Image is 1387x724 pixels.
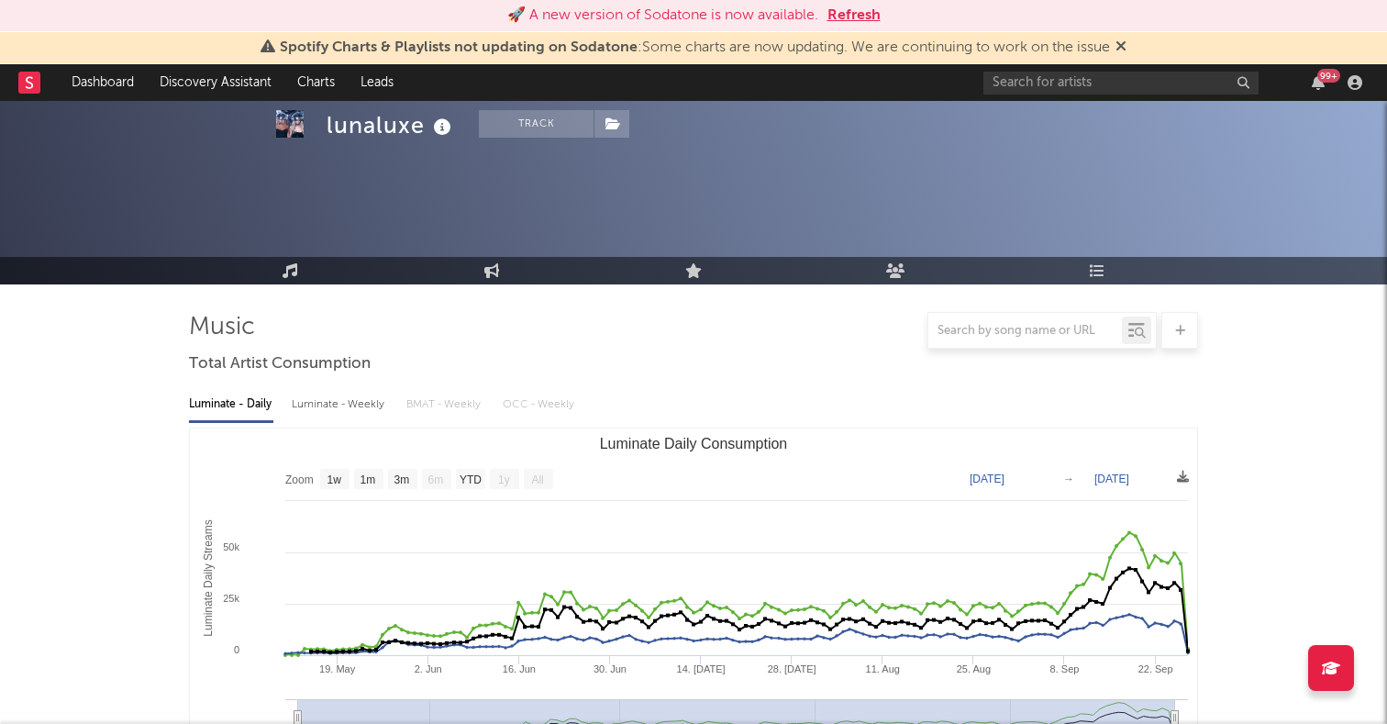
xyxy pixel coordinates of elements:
[394,473,410,486] text: 3m
[677,663,726,674] text: 14. [DATE]
[594,663,627,674] text: 30. Jun
[428,473,444,486] text: 6m
[1312,75,1325,90] button: 99+
[768,663,816,674] text: 28. [DATE]
[189,389,273,420] div: Luminate - Daily
[348,64,406,101] a: Leads
[1094,473,1129,485] text: [DATE]
[1317,69,1340,83] div: 99 +
[319,663,356,674] text: 19. May
[531,473,543,486] text: All
[415,663,442,674] text: 2. Jun
[479,110,594,138] button: Track
[292,389,388,420] div: Luminate - Weekly
[928,324,1122,339] input: Search by song name or URL
[284,64,348,101] a: Charts
[1138,663,1173,674] text: 22. Sep
[223,593,239,604] text: 25k
[285,473,314,486] text: Zoom
[189,353,371,375] span: Total Artist Consumption
[280,40,638,55] span: Spotify Charts & Playlists not updating on Sodatone
[1050,663,1080,674] text: 8. Sep
[234,644,239,655] text: 0
[59,64,147,101] a: Dashboard
[498,473,510,486] text: 1y
[1115,40,1126,55] span: Dismiss
[147,64,284,101] a: Discovery Assistant
[327,473,342,486] text: 1w
[223,541,239,552] text: 50k
[866,663,900,674] text: 11. Aug
[361,473,376,486] text: 1m
[827,5,881,27] button: Refresh
[327,110,456,140] div: lunaluxe
[957,663,991,674] text: 25. Aug
[970,473,1004,485] text: [DATE]
[202,519,215,636] text: Luminate Daily Streams
[507,5,818,27] div: 🚀 A new version of Sodatone is now available.
[1063,473,1074,485] text: →
[503,663,536,674] text: 16. Jun
[600,436,788,451] text: Luminate Daily Consumption
[460,473,482,486] text: YTD
[280,40,1110,55] span: : Some charts are now updating. We are continuing to work on the issue
[983,72,1259,95] input: Search for artists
